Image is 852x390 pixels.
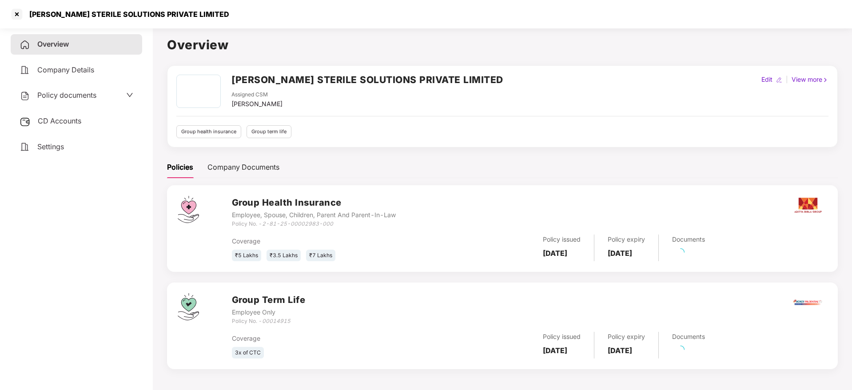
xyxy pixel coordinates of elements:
div: Employee, Spouse, Children, Parent And Parent-In-Law [232,210,396,220]
h2: [PERSON_NAME] STERILE SOLUTIONS PRIVATE LIMITED [231,72,503,87]
b: [DATE] [608,346,632,355]
span: CD Accounts [38,116,81,125]
div: [PERSON_NAME] [231,99,283,109]
div: Coverage [232,334,430,343]
div: Policy No. - [232,317,306,326]
img: svg+xml;base64,PHN2ZyB4bWxucz0iaHR0cDovL3d3dy53My5vcmcvMjAwMC9zdmciIHdpZHRoPSIyNCIgaGVpZ2h0PSIyNC... [20,65,30,76]
span: Policy documents [37,91,96,99]
div: Policy issued [543,235,581,244]
span: loading [676,248,685,257]
div: Policy issued [543,332,581,342]
img: svg+xml;base64,PHN2ZyB4bWxucz0iaHR0cDovL3d3dy53My5vcmcvMjAwMC9zdmciIHdpZHRoPSI0Ny43MTQiIGhlaWdodD... [178,293,199,320]
div: Coverage [232,236,430,246]
div: Group health insurance [176,125,241,138]
div: View more [790,75,830,84]
h3: Group Health Insurance [232,196,396,210]
span: Company Details [37,65,94,74]
div: | [784,75,790,84]
i: 00014915 [262,318,291,324]
div: Group term life [247,125,291,138]
span: Overview [37,40,69,48]
div: Policy No. - [232,220,396,228]
img: svg+xml;base64,PHN2ZyB4bWxucz0iaHR0cDovL3d3dy53My5vcmcvMjAwMC9zdmciIHdpZHRoPSIyNCIgaGVpZ2h0PSIyNC... [20,91,30,101]
img: svg+xml;base64,PHN2ZyB3aWR0aD0iMjUiIGhlaWdodD0iMjQiIHZpZXdCb3g9IjAgMCAyNSAyNCIgZmlsbD0ibm9uZSIgeG... [20,116,31,127]
span: Settings [37,142,64,151]
div: ₹3.5 Lakhs [267,250,301,262]
b: [DATE] [543,346,567,355]
div: Assigned CSM [231,91,283,99]
div: Policies [167,162,193,173]
span: down [126,92,133,99]
div: Policy expiry [608,332,645,342]
div: Documents [672,235,705,244]
div: Policy expiry [608,235,645,244]
b: [DATE] [608,249,632,258]
div: [PERSON_NAME] STERILE SOLUTIONS PRIVATE LIMITED [24,10,229,19]
img: rightIcon [822,77,828,83]
img: svg+xml;base64,PHN2ZyB4bWxucz0iaHR0cDovL3d3dy53My5vcmcvMjAwMC9zdmciIHdpZHRoPSIyNCIgaGVpZ2h0PSIyNC... [20,40,30,50]
div: 3x of CTC [232,347,264,359]
img: svg+xml;base64,PHN2ZyB4bWxucz0iaHR0cDovL3d3dy53My5vcmcvMjAwMC9zdmciIHdpZHRoPSI0Ny43MTQiIGhlaWdodD... [178,196,199,223]
div: Employee Only [232,307,306,317]
h3: Group Term Life [232,293,306,307]
img: editIcon [776,77,782,83]
i: 2-81-25-00002983-000 [262,220,333,227]
img: iciciprud.png [792,287,824,318]
div: Documents [672,332,705,342]
div: Edit [760,75,774,84]
div: ₹5 Lakhs [232,250,261,262]
img: svg+xml;base64,PHN2ZyB4bWxucz0iaHR0cDovL3d3dy53My5vcmcvMjAwMC9zdmciIHdpZHRoPSIyNCIgaGVpZ2h0PSIyNC... [20,142,30,152]
span: loading [676,345,685,354]
b: [DATE] [543,249,567,258]
h1: Overview [167,35,838,55]
div: ₹7 Lakhs [306,250,335,262]
div: Company Documents [207,162,279,173]
img: aditya.png [792,190,824,221]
